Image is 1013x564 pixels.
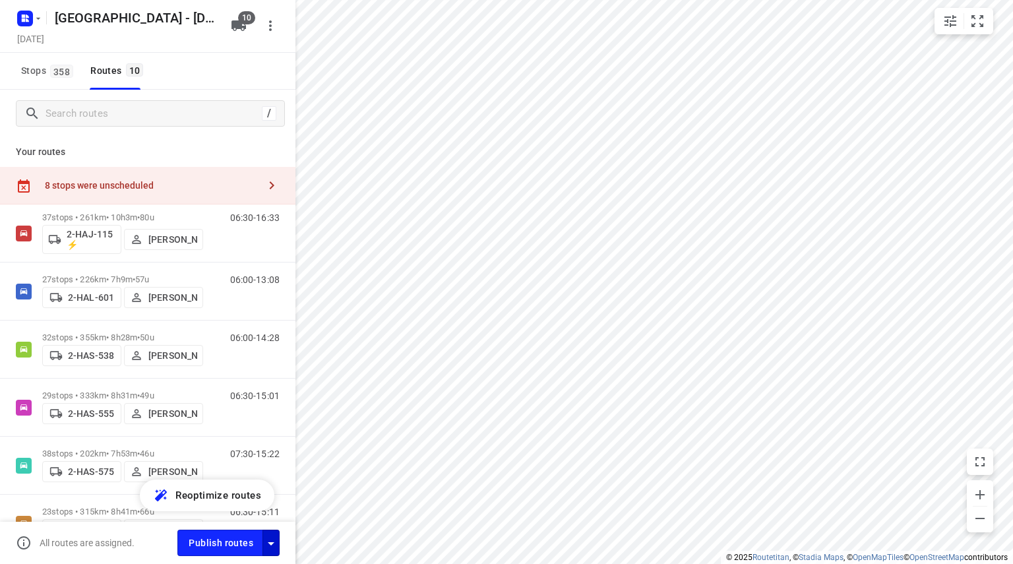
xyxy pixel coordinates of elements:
[148,234,197,245] p: [PERSON_NAME]
[135,274,149,284] span: 57u
[263,534,279,551] div: Driver app settings
[137,449,140,458] span: •
[140,507,154,517] span: 66u
[42,287,121,308] button: 2-HAL-601
[177,530,263,555] button: Publish routes
[935,8,993,34] div: small contained button group
[42,391,203,400] p: 29 stops • 333km • 8h31m
[726,553,1008,562] li: © 2025 , © , © © contributors
[42,345,121,366] button: 2-HAS-538
[140,449,154,458] span: 46u
[68,292,114,303] p: 2-HAL-601
[137,391,140,400] span: •
[140,391,154,400] span: 49u
[257,13,284,39] button: More
[752,553,789,562] a: Routetitan
[140,480,274,511] button: Reoptimize routes
[937,8,964,34] button: Map settings
[126,63,144,77] span: 10
[137,507,140,517] span: •
[124,403,203,424] button: [PERSON_NAME]
[148,466,197,477] p: [PERSON_NAME]
[238,11,255,24] span: 10
[42,274,203,284] p: 27 stops • 226km • 7h9m
[46,104,262,124] input: Search routes
[148,292,197,303] p: [PERSON_NAME]
[42,461,121,482] button: 2-HAS-575
[148,350,197,361] p: [PERSON_NAME]
[133,274,135,284] span: •
[16,145,280,159] p: Your routes
[67,229,115,250] p: 2-HAJ-115 ⚡
[230,332,280,343] p: 06:00-14:28
[853,553,904,562] a: OpenMapTiles
[50,65,73,78] span: 358
[42,507,203,517] p: 23 stops • 315km • 8h41m
[226,13,252,39] button: 10
[124,229,203,250] button: [PERSON_NAME]
[909,553,964,562] a: OpenStreetMap
[230,274,280,285] p: 06:00-13:08
[68,350,114,361] p: 2-HAS-538
[49,7,220,28] h5: Rename
[148,408,197,419] p: [PERSON_NAME]
[964,8,991,34] button: Fit zoom
[262,106,276,121] div: /
[21,63,77,79] span: Stops
[42,225,121,254] button: 2-HAJ-115 ⚡
[40,538,135,548] p: All routes are assigned.
[230,507,280,517] p: 06:30-15:11
[45,180,259,191] div: 8 stops were unscheduled
[68,408,114,419] p: 2-HAS-555
[42,449,203,458] p: 38 stops • 202km • 7h53m
[124,461,203,482] button: [PERSON_NAME]
[42,403,121,424] button: 2-HAS-555
[140,212,154,222] span: 80u
[230,391,280,401] p: 06:30-15:01
[175,487,261,504] span: Reoptimize routes
[12,31,49,46] h5: Project date
[90,63,147,79] div: Routes
[124,345,203,366] button: [PERSON_NAME]
[799,553,844,562] a: Stadia Maps
[42,332,203,342] p: 32 stops • 355km • 8h28m
[230,449,280,459] p: 07:30-15:22
[137,332,140,342] span: •
[68,466,114,477] p: 2-HAS-575
[137,212,140,222] span: •
[42,212,203,222] p: 37 stops • 261km • 10h3m
[140,332,154,342] span: 50u
[124,287,203,308] button: [PERSON_NAME]
[189,535,253,551] span: Publish routes
[230,212,280,223] p: 06:30-16:33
